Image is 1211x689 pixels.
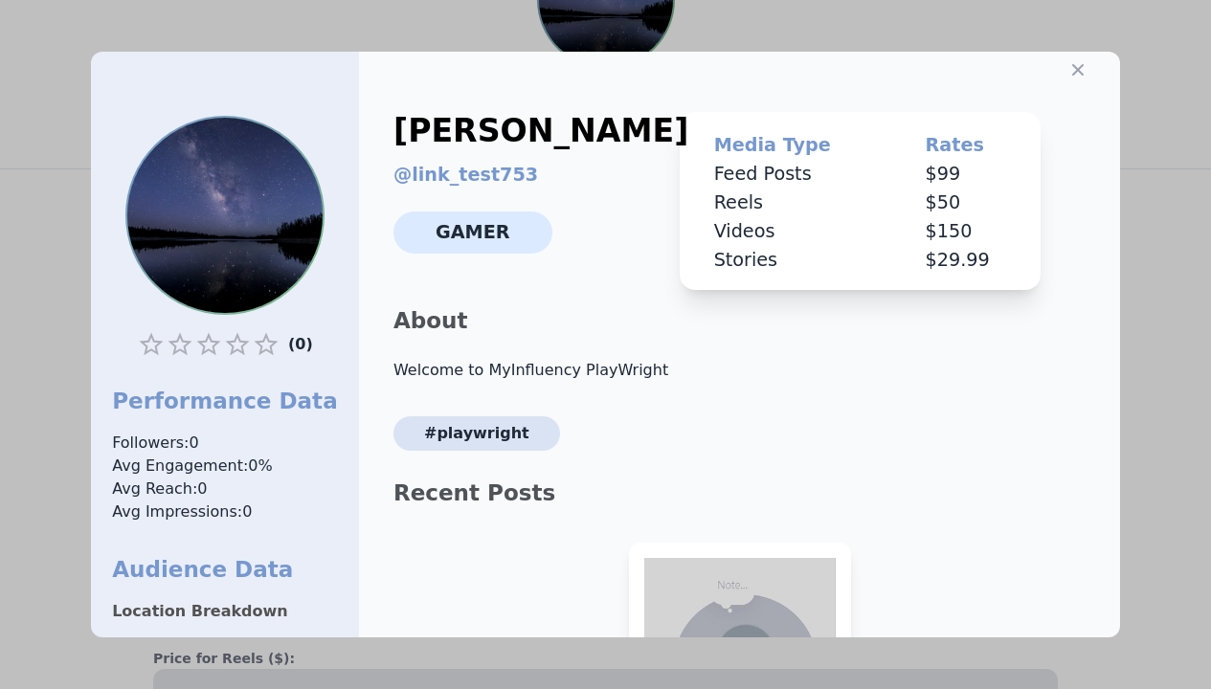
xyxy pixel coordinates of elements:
p: Welcome to MyInfluency PlayWright [378,359,1101,382]
span: Avg Impressions: 0 [112,500,338,523]
td: Feed Posts [687,160,899,189]
span: Avg Engagement: 0 % [112,455,338,478]
h1: Performance Data [112,386,338,416]
span: Gamer [393,211,552,254]
td: $ 150 [899,217,1034,246]
p: About [378,305,1101,336]
span: Avg Reach: 0 [112,478,338,500]
td: $ 99 [899,160,1034,189]
span: Followers: 0 [112,432,338,455]
p: Location Breakdown [112,600,338,623]
td: Reels [687,189,899,217]
td: $ 50 [899,189,1034,217]
th: Media Type [687,131,899,160]
p: ( 0 ) [288,330,313,359]
td: Videos [687,217,899,246]
td: $ 29.99 [899,246,1034,275]
th: Rates [899,131,1034,160]
p: Recent Posts [378,478,1101,508]
a: @link_test753 [393,164,538,186]
td: Stories [687,246,899,275]
h1: Audience Data [112,554,338,585]
img: Profile [127,118,323,313]
div: [PERSON_NAME] [393,112,688,150]
span: #PlayWright [393,416,560,451]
